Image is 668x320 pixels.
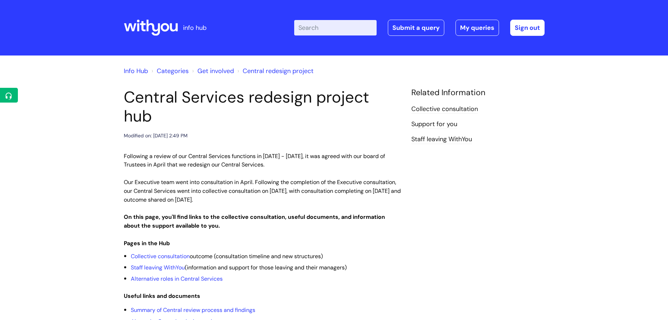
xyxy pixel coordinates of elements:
span: outcome (consultation timeline and new structures) [131,253,323,260]
a: Staff leaving WithYou [411,135,472,144]
strong: On this page, you'll find links to the collective consultation, useful documents, and information... [124,213,385,229]
a: Submit a query [388,20,444,36]
strong: Pages in the Hub [124,240,170,247]
input: Search [294,20,377,35]
a: Support for you [411,120,457,129]
p: info hub [183,22,207,33]
a: Central redesign project [243,67,313,75]
span: Following a review of our Central Services functions in [DATE] - [DATE], it was agreed with our b... [124,152,385,169]
a: Get involved [197,67,234,75]
strong: Useful links and documents [124,292,200,300]
a: My queries [456,20,499,36]
a: Alternative roles in Central Services [131,275,223,282]
h4: Related Information [411,88,545,98]
a: Categories [157,67,189,75]
li: Solution home [150,65,189,77]
span: Our Executive team went into consultation in April. Following the completion of the Executive con... [124,178,401,203]
a: Staff leaving WithYou [131,264,185,271]
span: (information and support for those leaving and their managers) [131,264,347,271]
a: Collective consultation [131,253,190,260]
div: Modified on: [DATE] 2:49 PM [124,131,188,140]
a: Collective consultation [411,105,478,114]
h1: Central Services redesign project hub [124,88,401,126]
a: Sign out [510,20,545,36]
a: Summary of Central review process and findings [131,306,255,314]
div: | - [294,20,545,36]
li: Central redesign project [236,65,313,77]
a: Info Hub [124,67,148,75]
li: Get involved [190,65,234,77]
